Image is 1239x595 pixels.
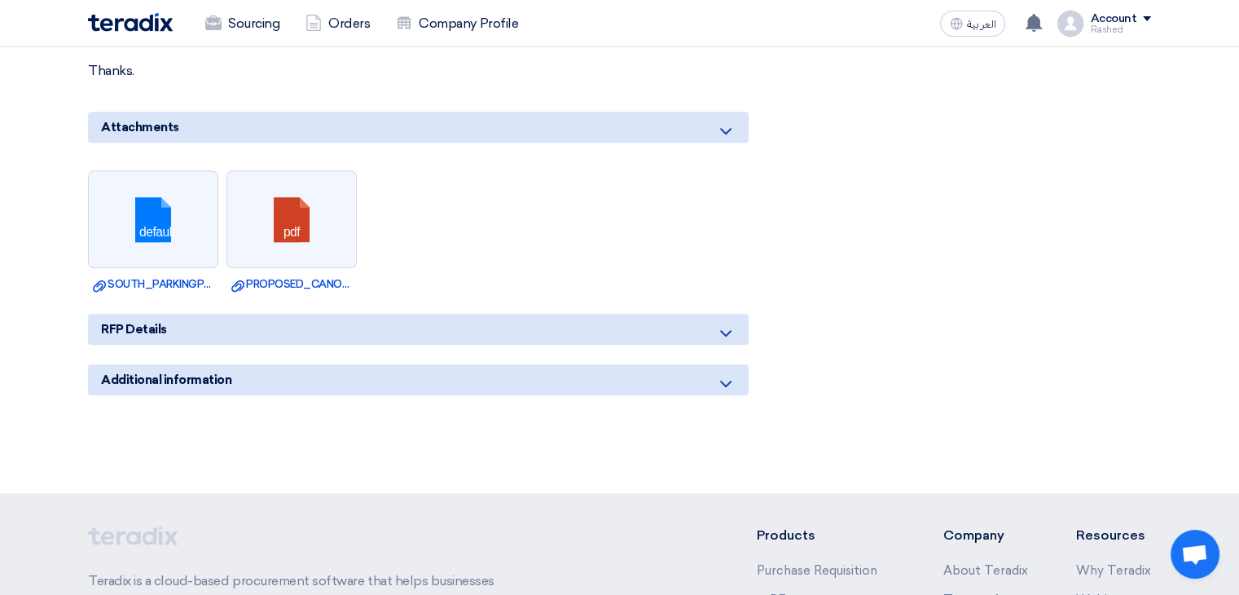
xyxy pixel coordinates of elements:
[101,320,167,338] span: RFP Details
[101,371,231,389] span: Additional information
[88,63,749,79] p: Thanks.
[942,563,1027,578] a: About Teradix
[1171,530,1219,579] a: Open chat
[101,118,179,136] span: Attachments
[1057,11,1083,37] img: profile_test.png
[940,11,1005,37] button: العربية
[231,276,352,293] a: PROPOSED_CANOPYSOUTH_PARKING_LOCATION.pdf
[942,526,1027,545] li: Company
[966,19,995,30] span: العربية
[1090,25,1151,34] div: Rashed
[1090,12,1136,26] div: Account
[1076,526,1151,545] li: Resources
[757,563,877,578] a: Purchase Requisition
[383,6,531,42] a: Company Profile
[292,6,383,42] a: Orders
[88,13,173,32] img: Teradix logo
[757,526,894,545] li: Products
[1076,563,1151,578] a: Why Teradix
[192,6,292,42] a: Sourcing
[93,276,213,293] a: SOUTH_PARKINGPROPOSED_CANOPY_DETAILS.dwg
